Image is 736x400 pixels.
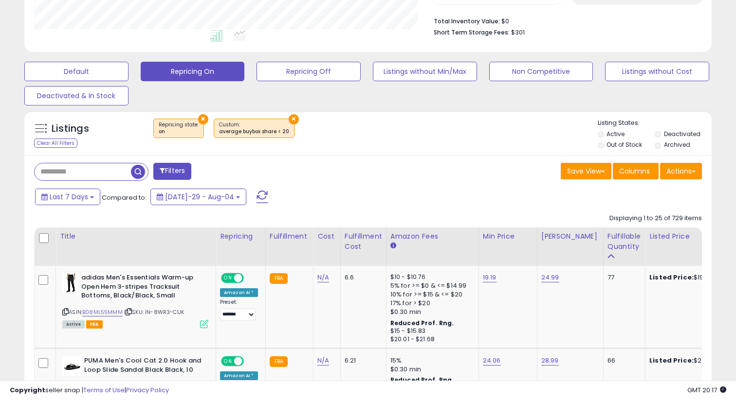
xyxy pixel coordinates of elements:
[270,356,288,367] small: FBA
[390,335,471,344] div: $20.01 - $21.68
[126,385,169,395] a: Privacy Policy
[257,62,361,81] button: Repricing Off
[607,140,642,149] label: Out of Stock
[687,385,726,395] span: 2025-08-12 20:17 GMT
[607,356,638,365] div: 66
[434,17,500,25] b: Total Inventory Value:
[345,273,379,282] div: 6.6
[102,193,147,202] span: Compared to:
[483,273,497,282] a: 19.19
[242,274,258,282] span: OFF
[150,189,246,205] button: [DATE]-29 - Aug-04
[607,231,641,252] div: Fulfillable Quantity
[434,28,510,36] b: Short Term Storage Fees:
[390,231,475,242] div: Amazon Fees
[219,121,289,136] span: Custom:
[483,356,501,365] a: 24.06
[24,86,129,105] button: Deactivated & In Stock
[220,231,261,242] div: Repricing
[613,163,659,179] button: Columns
[317,273,329,282] a: N/A
[598,119,712,128] p: Listing States:
[649,231,734,242] div: Listed Price
[390,290,471,299] div: 10% for >= $15 & <= $20
[159,121,199,136] span: Repricing state :
[81,273,200,303] b: adidas Men's Essentials Warm-up Open Hem 3-stripes Tracksuit Bottoms, Black/Black, Small
[390,242,396,250] small: Amazon Fees.
[62,320,85,329] span: All listings currently available for purchase on Amazon
[62,273,79,293] img: 31jLevj4KbL._SL40_.jpg
[489,62,593,81] button: Non Competitive
[222,357,234,365] span: ON
[141,62,245,81] button: Repricing On
[24,62,129,81] button: Default
[34,139,77,148] div: Clear All Filters
[220,299,258,321] div: Preset:
[289,114,299,124] button: ×
[561,163,611,179] button: Save View
[50,192,88,202] span: Last 7 Days
[541,273,559,282] a: 24.99
[270,231,309,242] div: Fulfillment
[390,308,471,316] div: $0.30 min
[10,386,169,395] div: seller snap | |
[62,273,208,327] div: ASIN:
[390,356,471,365] div: 15%
[84,356,202,377] b: PUMA Men's Cool Cat 2.0 Hook and Loop Slide Sandal Black Black, 10
[159,128,199,135] div: on
[649,273,694,282] b: Listed Price:
[390,299,471,308] div: 17% for > $20
[649,356,694,365] b: Listed Price:
[317,231,336,242] div: Cost
[660,163,702,179] button: Actions
[664,140,690,149] label: Archived
[222,274,234,282] span: ON
[649,273,730,282] div: $19.57
[373,62,477,81] button: Listings without Min/Max
[165,192,234,202] span: [DATE]-29 - Aug-04
[242,357,258,365] span: OFF
[219,128,289,135] div: average buybox share < 20
[10,385,45,395] strong: Copyright
[220,288,258,297] div: Amazon AI *
[434,15,695,26] li: $0
[52,122,89,136] h5: Listings
[511,28,525,37] span: $301
[83,385,125,395] a: Terms of Use
[270,273,288,284] small: FBA
[541,356,559,365] a: 28.99
[619,166,650,176] span: Columns
[605,62,709,81] button: Listings without Cost
[124,308,184,316] span: | SKU: IN-8WR3-C1JK
[609,214,702,223] div: Displaying 1 to 25 of 729 items
[82,308,123,316] a: B08ML55MMM
[483,231,533,242] div: Min Price
[390,273,471,281] div: $10 - $10.76
[345,356,379,365] div: 6.21
[35,189,100,205] button: Last 7 Days
[60,231,212,242] div: Title
[345,231,382,252] div: Fulfillment Cost
[390,327,471,335] div: $15 - $15.83
[664,130,700,138] label: Deactivated
[607,130,625,138] label: Active
[390,365,471,374] div: $0.30 min
[541,231,599,242] div: [PERSON_NAME]
[390,319,454,327] b: Reduced Prof. Rng.
[153,163,191,180] button: Filters
[607,273,638,282] div: 77
[62,356,82,376] img: 31rGx2QNcGL._SL40_.jpg
[390,281,471,290] div: 5% for >= $0 & <= $14.99
[317,356,329,365] a: N/A
[649,356,730,365] div: $24.06
[198,114,208,124] button: ×
[86,320,103,329] span: FBA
